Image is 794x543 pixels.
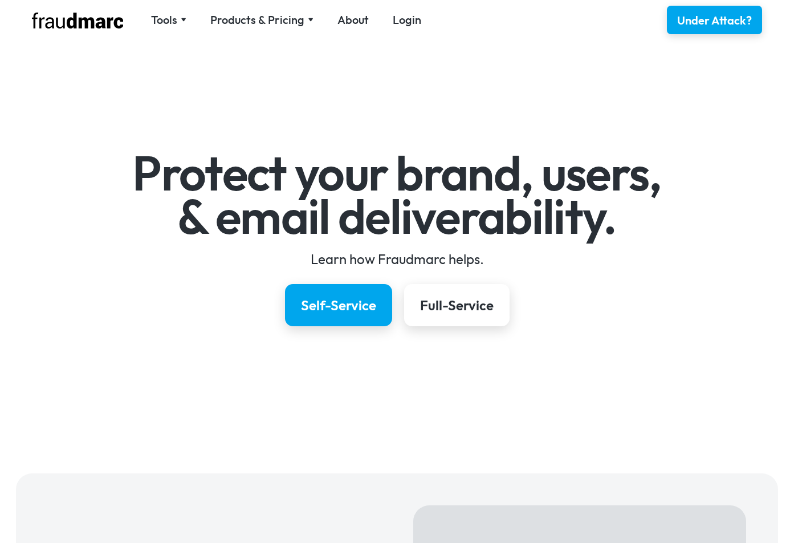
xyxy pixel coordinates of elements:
[151,12,186,28] div: Tools
[285,284,392,326] a: Self-Service
[337,12,369,28] a: About
[66,152,728,238] h1: Protect your brand, users, & email deliverability.
[420,296,494,314] div: Full-Service
[210,12,313,28] div: Products & Pricing
[301,296,376,314] div: Self-Service
[151,12,177,28] div: Tools
[210,12,304,28] div: Products & Pricing
[66,250,728,268] div: Learn how Fraudmarc helps.
[404,284,510,326] a: Full-Service
[677,13,752,29] div: Under Attack?
[667,6,762,34] a: Under Attack?
[393,12,421,28] a: Login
